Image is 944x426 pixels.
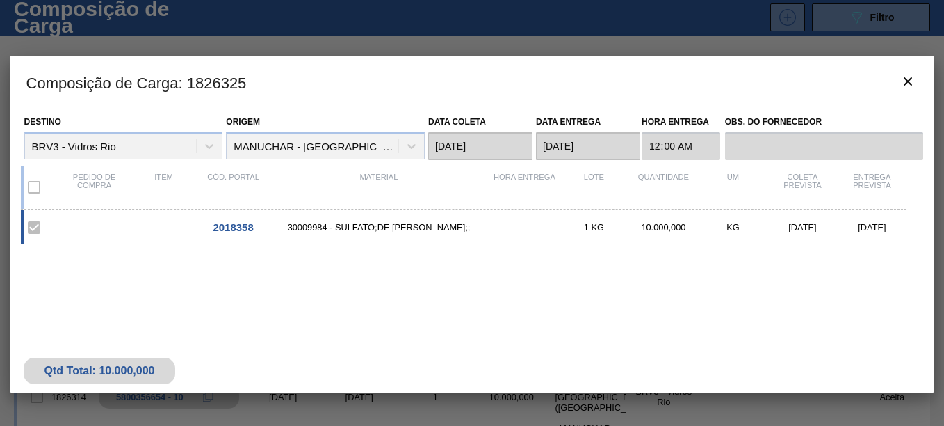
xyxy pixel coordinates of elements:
input: dd/mm/yyyy [536,132,640,160]
div: Ir para o Pedido [199,221,268,233]
div: Qtd Total: 10.000,000 [34,365,165,377]
div: Hora Entrega [489,173,559,202]
div: Pedido de compra [60,173,129,202]
div: KG [698,222,767,232]
label: Origem [226,117,260,127]
label: Obs. do Fornecedor [725,112,924,132]
input: dd/mm/yyyy [428,132,532,160]
div: Lote [559,173,628,202]
label: Data entrega [536,117,601,127]
div: [DATE] [767,222,837,232]
h3: Composição de Carga : 1826325 [10,56,935,109]
div: [DATE] [837,222,906,232]
div: 1 KG [559,222,628,232]
label: Hora Entrega [642,112,720,132]
div: Cód. Portal [199,173,268,202]
div: UM [698,173,767,202]
div: 10.000,000 [628,222,698,232]
span: 2018358 [213,221,253,233]
label: Destino [24,117,61,127]
div: Entrega Prevista [837,173,906,202]
label: Data coleta [428,117,486,127]
div: Coleta Prevista [767,173,837,202]
div: Item [129,173,199,202]
span: 30009984 - SULFATO;DE SODIO ANIDRO;; [268,222,490,232]
div: Material [268,173,490,202]
div: Quantidade [628,173,698,202]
